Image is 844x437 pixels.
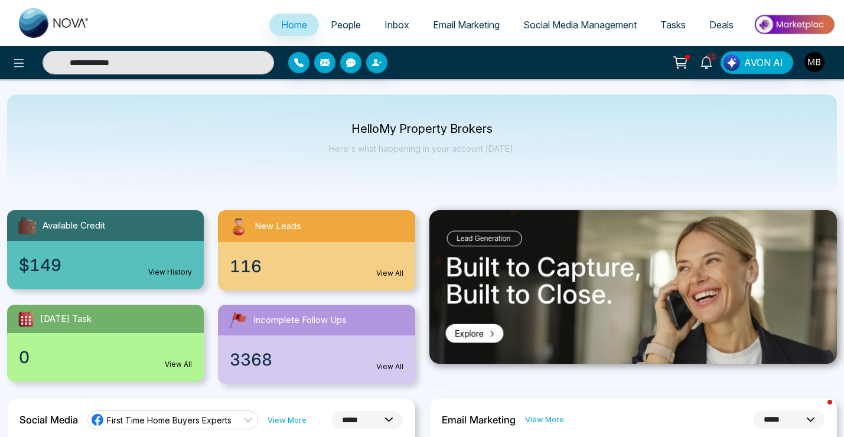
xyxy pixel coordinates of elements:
a: View More [268,415,307,426]
img: . [429,210,838,364]
img: availableCredit.svg [17,215,38,236]
span: Social Media Management [523,19,637,31]
span: Email Marketing [433,19,500,31]
img: todayTask.svg [17,309,35,328]
img: Nova CRM Logo [19,8,90,38]
span: Inbox [384,19,409,31]
span: People [331,19,361,31]
span: 116 [230,254,262,279]
img: Lead Flow [724,54,740,71]
span: [DATE] Task [40,312,92,326]
img: newLeads.svg [227,215,250,237]
a: View History [148,267,192,278]
span: Incomplete Follow Ups [253,314,347,327]
h2: Social Media [19,414,78,426]
a: Deals [698,14,745,36]
a: Home [269,14,319,36]
img: Market-place.gif [751,11,837,38]
span: 0 [19,345,30,370]
a: View All [376,268,403,279]
a: 10+ [692,51,721,72]
span: 3368 [230,347,272,372]
span: AVON AI [744,56,783,70]
span: Deals [709,19,734,31]
button: AVON AI [721,51,793,74]
span: Tasks [660,19,686,31]
span: New Leads [255,220,301,233]
a: Inbox [373,14,421,36]
a: View All [376,361,403,372]
a: Social Media Management [511,14,649,36]
a: Email Marketing [421,14,511,36]
span: 10+ [706,51,717,62]
p: Here's what happening in your account [DATE]. [329,144,515,154]
h2: Email Marketing [442,414,516,426]
span: Available Credit [43,219,105,233]
span: $149 [19,253,61,278]
img: followUps.svg [227,309,249,331]
span: Home [281,19,307,31]
img: User Avatar [804,52,825,72]
iframe: Intercom live chat [804,397,832,425]
a: View All [165,359,192,370]
a: Incomplete Follow Ups3368View All [211,305,422,384]
a: Tasks [649,14,698,36]
a: View More [525,414,564,425]
a: People [319,14,373,36]
span: First Time Home Buyers Experts [107,415,232,426]
p: Hello My Property Brokers [329,124,515,134]
a: New Leads116View All [211,210,422,291]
